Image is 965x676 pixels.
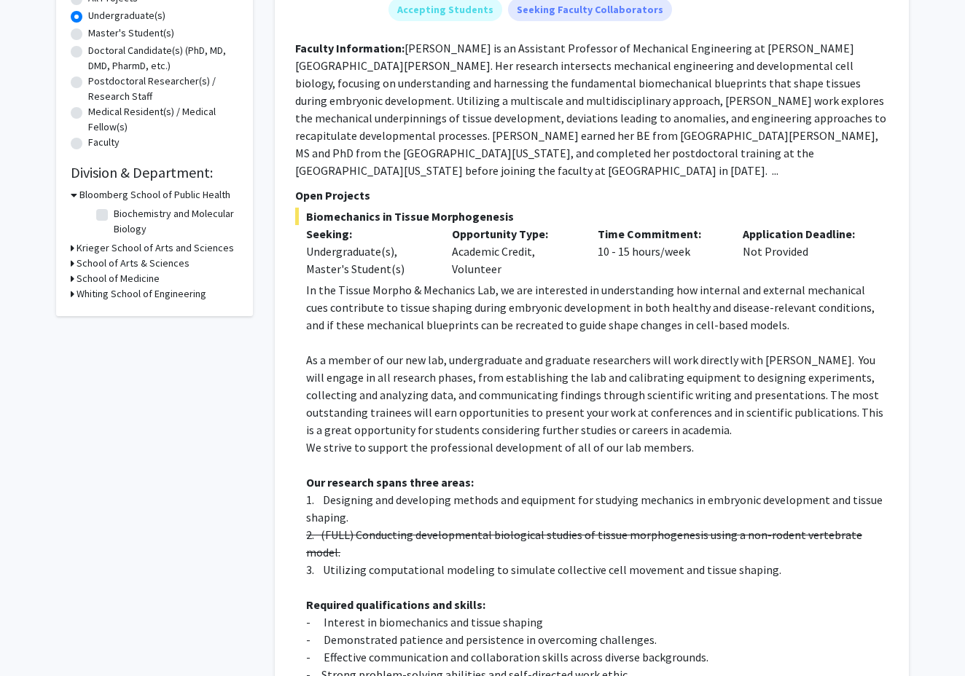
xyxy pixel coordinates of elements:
h3: Bloomberg School of Public Health [79,187,230,203]
label: Postdoctoral Researcher(s) / Research Staff [88,74,238,104]
p: We strive to support the professional development of all of our lab members. [306,439,888,456]
p: As a member of our new lab, undergraduate and graduate researchers will work directly with [PERSO... [306,351,888,439]
label: Biochemistry and Molecular Biology [114,206,235,237]
div: Not Provided [732,225,878,278]
h2: Division & Department: [71,164,238,181]
p: 3. Utilizing computational modeling to simulate collective cell movement and tissue shaping. [306,561,888,578]
p: Seeking: [306,225,430,243]
s: 2. (FULL) Conducting developmental biological studies of tissue morphogenesis using a non-rodent ... [306,527,862,559]
iframe: Chat [11,610,62,665]
p: Time Commitment: [598,225,722,243]
span: Biomechanics in Tissue Morphogenesis [295,208,888,225]
h3: Whiting School of Engineering [77,286,206,302]
p: - Interest in biomechanics and tissue shaping [306,613,888,631]
fg-read-more: [PERSON_NAME] is an Assistant Professor of Mechanical Engineering at [PERSON_NAME][GEOGRAPHIC_DAT... [295,41,886,178]
p: Opportunity Type: [452,225,576,243]
h3: School of Arts & Sciences [77,256,190,271]
p: Open Projects [295,186,888,204]
div: Undergraduate(s), Master's Student(s) [306,243,430,278]
p: 1. Designing and developing methods and equipment for studying mechanics in embryonic development... [306,491,888,526]
p: - Demonstrated patience and persistence in overcoming challenges. [306,631,888,648]
label: Undergraduate(s) [88,8,165,23]
p: In the Tissue Morpho & Mechanics Lab, we are interested in understanding how internal and externa... [306,281,888,334]
h3: School of Medicine [77,271,160,286]
p: - Effective communication and collaboration skills across diverse backgrounds. [306,648,888,666]
h3: Krieger School of Arts and Sciences [77,240,234,256]
strong: Our research spans three areas: [306,475,474,490]
label: Master's Student(s) [88,25,174,41]
div: Academic Credit, Volunteer [441,225,587,278]
p: Application Deadline: [743,225,867,243]
strong: Required qualifications and skills: [306,597,485,612]
b: Faculty Information: [295,41,405,55]
label: Faculty [88,135,120,150]
div: 10 - 15 hours/week [587,225,732,278]
label: Medical Resident(s) / Medical Fellow(s) [88,104,238,135]
label: Doctoral Candidate(s) (PhD, MD, DMD, PharmD, etc.) [88,43,238,74]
